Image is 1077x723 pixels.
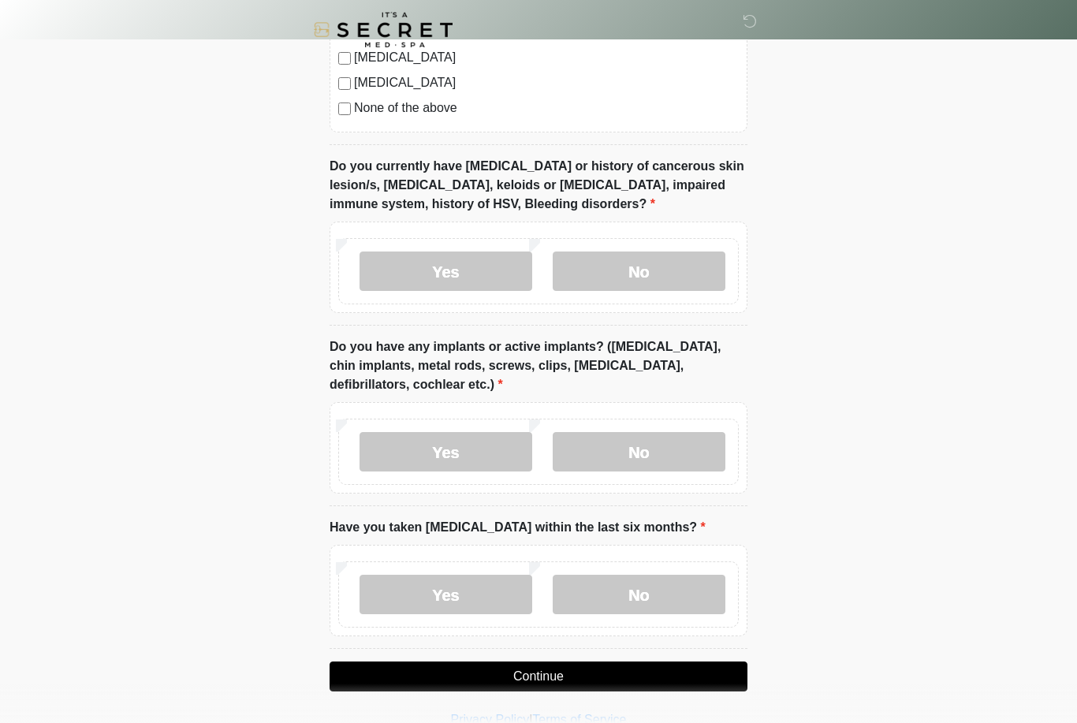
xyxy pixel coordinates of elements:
[354,73,739,92] label: [MEDICAL_DATA]
[553,575,725,614] label: No
[314,12,453,47] img: It's A Secret Med Spa Logo
[330,518,706,537] label: Have you taken [MEDICAL_DATA] within the last six months?
[360,252,532,291] label: Yes
[553,252,725,291] label: No
[338,77,351,90] input: [MEDICAL_DATA]
[330,662,747,691] button: Continue
[338,102,351,115] input: None of the above
[354,99,739,117] label: None of the above
[360,575,532,614] label: Yes
[553,432,725,471] label: No
[360,432,532,471] label: Yes
[330,337,747,394] label: Do you have any implants or active implants? ([MEDICAL_DATA], chin implants, metal rods, screws, ...
[330,157,747,214] label: Do you currently have [MEDICAL_DATA] or history of cancerous skin lesion/s, [MEDICAL_DATA], keloi...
